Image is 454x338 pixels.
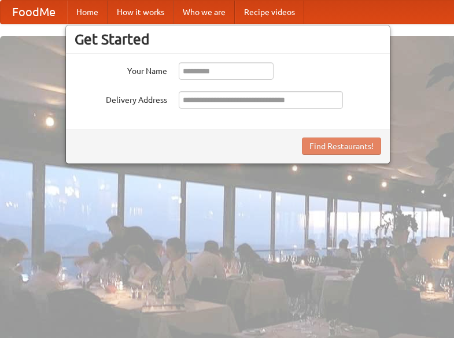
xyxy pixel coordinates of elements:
[235,1,304,24] a: Recipe videos
[75,31,381,48] h3: Get Started
[75,62,167,77] label: Your Name
[67,1,108,24] a: Home
[1,1,67,24] a: FoodMe
[174,1,235,24] a: Who we are
[75,91,167,106] label: Delivery Address
[302,138,381,155] button: Find Restaurants!
[108,1,174,24] a: How it works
